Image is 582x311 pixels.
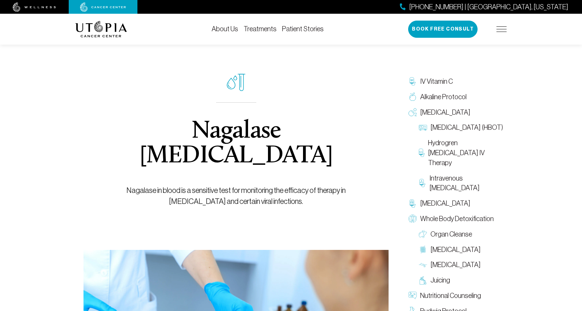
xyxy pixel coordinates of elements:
[405,211,507,227] a: Whole Body Detoxification
[420,291,481,301] span: Nutritional Counseling
[429,173,503,193] span: Intravenous [MEDICAL_DATA]
[420,107,470,117] span: [MEDICAL_DATA]
[408,215,417,223] img: Whole Body Detoxification
[408,108,417,116] img: Oxygen Therapy
[419,276,427,285] img: Juicing
[428,138,503,168] span: Hydrogren [MEDICAL_DATA] IV Therapy
[419,230,427,238] img: Organ Cleanse
[408,77,417,85] img: IV Vitamin C
[419,245,427,254] img: Colon Therapy
[405,74,507,89] a: IV Vitamin C
[430,229,472,239] span: Organ Cleanse
[415,120,507,135] a: [MEDICAL_DATA] (HBOT)
[99,185,373,207] p: Nagalase in blood is a sensitive test for monitoring the efficacy of therapy in [MEDICAL_DATA] an...
[419,179,426,187] img: Intravenous Ozone Therapy
[99,119,373,169] h1: Nagalase [MEDICAL_DATA]
[408,291,417,300] img: Nutritional Counseling
[496,26,507,32] img: icon-hamburger
[415,171,507,196] a: Intravenous [MEDICAL_DATA]
[415,273,507,288] a: Juicing
[419,149,425,157] img: Hydrogren Peroxide IV Therapy
[420,214,494,224] span: Whole Body Detoxification
[400,2,568,12] a: [PHONE_NUMBER] | [GEOGRAPHIC_DATA], [US_STATE]
[415,257,507,273] a: [MEDICAL_DATA]
[430,123,503,133] span: [MEDICAL_DATA] (HBOT)
[420,92,467,102] span: Alkaline Protocol
[405,89,507,105] a: Alkaline Protocol
[430,275,450,285] span: Juicing
[419,124,427,132] img: Hyperbaric Oxygen Therapy (HBOT)
[415,242,507,257] a: [MEDICAL_DATA]
[409,2,568,12] span: [PHONE_NUMBER] | [GEOGRAPHIC_DATA], [US_STATE]
[408,93,417,101] img: Alkaline Protocol
[282,25,324,33] a: Patient Stories
[227,74,245,91] img: icon
[212,25,238,33] a: About Us
[430,245,481,255] span: [MEDICAL_DATA]
[13,2,56,12] img: wellness
[405,196,507,211] a: [MEDICAL_DATA]
[430,260,481,270] span: [MEDICAL_DATA]
[419,261,427,269] img: Lymphatic Massage
[244,25,277,33] a: Treatments
[415,135,507,170] a: Hydrogren [MEDICAL_DATA] IV Therapy
[408,21,478,38] button: Book Free Consult
[75,21,127,37] img: logo
[405,288,507,303] a: Nutritional Counseling
[408,199,417,208] img: Chelation Therapy
[420,77,453,87] span: IV Vitamin C
[405,105,507,120] a: [MEDICAL_DATA]
[80,2,126,12] img: cancer center
[420,198,470,208] span: [MEDICAL_DATA]
[415,227,507,242] a: Organ Cleanse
